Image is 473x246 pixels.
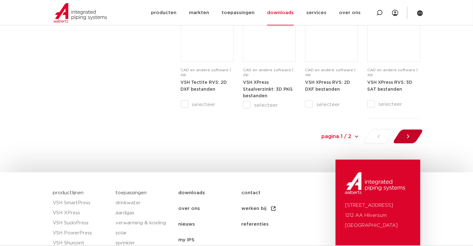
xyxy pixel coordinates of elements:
a: solar [116,228,172,238]
a: verwarming & koeling [116,218,172,228]
a: aardgas [116,208,172,218]
a: VSH XPress RVS: 2D DXF bestanden [305,80,350,92]
label: selecteer [181,101,234,108]
a: VSH PowerPress [53,228,110,238]
a: referenties [241,217,304,232]
span: CAD en andere software | zip [305,68,355,77]
a: productlijnen [53,190,84,195]
a: VSH XPress [53,208,110,218]
span: CAD en andere software | zip [367,68,417,77]
label: selecteer [243,101,296,109]
span: CAD en andere software | zip [243,68,293,77]
a: toepassingen [116,190,147,195]
a: over ons [178,201,241,217]
a: drinkwater [116,198,172,208]
span: CAD en andere software | zip [181,68,231,77]
a: VSH SudoPress [53,218,110,228]
a: VSH Tectite RVS: 2D DXF bestanden [181,80,227,92]
label: selecteer [305,101,358,108]
a: VSH XPress Staalverzinkt: 3D PKG bestanden [243,80,293,98]
a: VSH XPress RVS: 3D SAT bestanden [367,80,412,92]
label: selecteer [367,100,420,108]
a: VSH SmartPress [53,198,110,208]
a: werken bij [241,201,304,217]
a: downloads [178,185,241,201]
a: contact [241,185,304,201]
p: [STREET_ADDRESS] 1212 AA Hilversum [GEOGRAPHIC_DATA] [345,201,411,231]
a: nieuws [178,217,241,232]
